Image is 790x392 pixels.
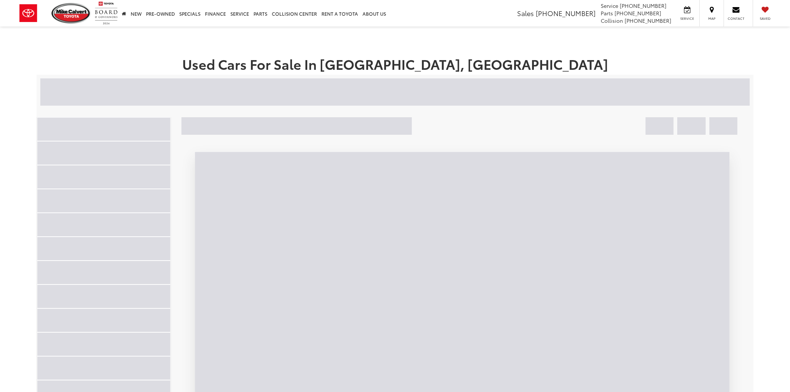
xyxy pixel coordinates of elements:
span: Service [679,16,696,21]
span: Parts [601,9,613,17]
span: Sales [517,8,534,18]
span: Contact [728,16,744,21]
span: Collision [601,17,623,24]
span: [PHONE_NUMBER] [625,17,671,24]
span: Service [601,2,618,9]
span: Map [703,16,720,21]
span: [PHONE_NUMBER] [536,8,595,18]
img: Mike Calvert Toyota [52,3,91,24]
span: [PHONE_NUMBER] [615,9,661,17]
span: Saved [757,16,773,21]
span: [PHONE_NUMBER] [620,2,666,9]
